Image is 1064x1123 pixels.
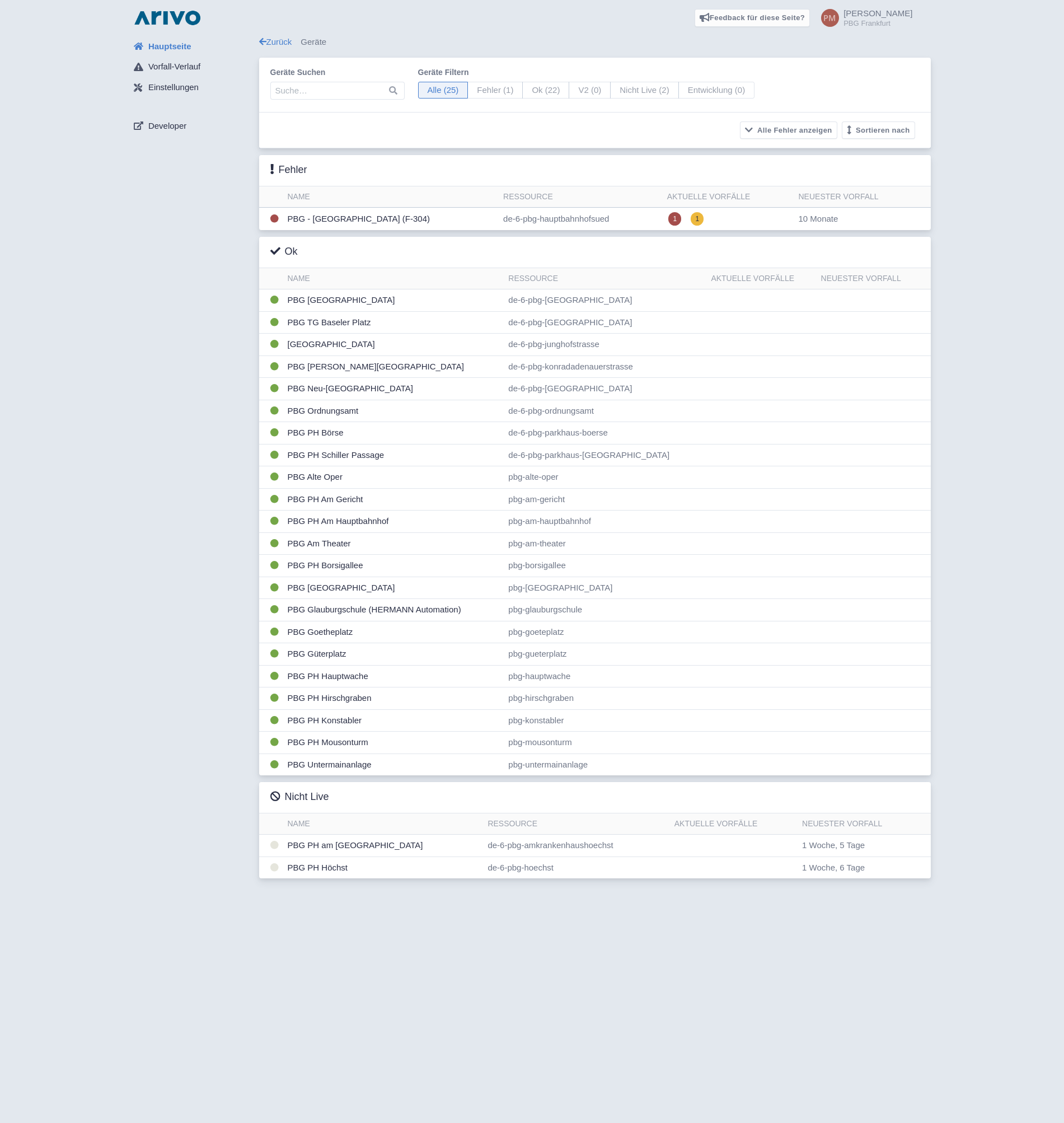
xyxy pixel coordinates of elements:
button: Sortieren nach [842,121,915,139]
td: de-6-pbg-junghofstrasse [504,334,706,356]
td: PBG - [GEOGRAPHIC_DATA] (F-304) [283,208,499,231]
h3: Ok [270,246,298,258]
td: pbg-hirschgraben [504,687,706,710]
span: 10 Monate [798,214,838,223]
th: Ressource [504,268,706,289]
td: PBG PH Höchst [283,857,484,878]
a: Einstellungen [125,77,259,99]
span: Einstellungen [148,81,199,94]
td: PBG Güterplatz [283,643,504,666]
td: pbg-konstabler [504,709,706,732]
td: PBG [GEOGRAPHIC_DATA] [283,577,504,599]
th: Ressource [499,186,663,208]
td: pbg-alte-oper [504,466,706,489]
th: Neuester Vorfall [798,813,930,835]
td: PBG Am Theater [283,532,504,555]
td: PBG TG Baseler Platz [283,311,504,334]
th: Aktuelle Vorfälle [663,186,794,208]
h3: Fehler [270,164,307,176]
img: logo [132,9,203,27]
small: PBG Frankfurt [843,20,912,27]
a: Feedback für diese Seite? [695,9,810,27]
td: pbg-am-gericht [504,488,706,511]
td: PBG PH Schiller Passage [283,444,504,466]
td: PBG [GEOGRAPHIC_DATA] [283,289,504,312]
span: Vorfall-Verlauf [148,60,200,73]
td: PBG [PERSON_NAME][GEOGRAPHIC_DATA] [283,355,504,378]
span: V2 (0) [569,82,611,99]
td: PBG Neu-[GEOGRAPHIC_DATA] [283,378,504,400]
th: Name [283,186,499,208]
td: de-6-pbg-amkrankenhaushoechst [483,835,669,857]
td: PBG PH Borsigallee [283,555,504,577]
span: Alle (25) [418,82,468,99]
span: 1 [668,212,681,226]
th: Name [283,268,504,289]
th: Aktuelle Vorfälle [670,813,798,835]
td: PBG PH Am Gericht [283,488,504,511]
td: pbg-goeteplatz [504,621,706,643]
td: PBG PH am [GEOGRAPHIC_DATA] [283,835,484,857]
td: PBG PH Hirschgraben [283,687,504,710]
td: pbg-am-hauptbahnhof [504,511,706,533]
a: [PERSON_NAME] PBG Frankfurt [814,9,912,27]
button: Alle Fehler anzeigen [740,121,837,139]
td: de-6-pbg-hoechst [483,857,669,878]
td: pbg-hauptwache [504,665,706,687]
td: de-6-pbg-konradadenauerstrasse [504,355,706,378]
span: Ok (22) [522,82,569,99]
span: Fehler (1) [467,82,523,99]
th: Name [283,813,484,835]
td: pbg-untermainanlage [504,754,706,775]
span: Hauptseite [148,40,191,53]
td: PBG PH Hauptwache [283,665,504,687]
span: Nicht Live (2) [610,82,678,99]
a: Zurück [259,37,292,46]
th: Aktuelle Vorfälle [706,268,816,289]
td: de-6-pbg-[GEOGRAPHIC_DATA] [504,289,706,312]
span: Developer [148,120,186,133]
td: de-6-pbg-hauptbahnhofsued [499,208,663,231]
td: pbg-glauburgschule [504,599,706,621]
a: Hauptseite [125,36,259,57]
td: pbg-[GEOGRAPHIC_DATA] [504,577,706,599]
span: [PERSON_NAME] [843,8,912,18]
th: Neuester Vorfall [794,186,930,208]
td: de-6-pbg-parkhaus-[GEOGRAPHIC_DATA] [504,444,706,466]
td: PBG Goetheplatz [283,621,504,643]
span: 1 [691,212,704,226]
span: 1 Woche, 6 Tage [802,863,865,872]
div: Geräte [259,36,931,49]
td: PBG Glauburgschule (HERMANN Automation) [283,599,504,621]
label: Geräte suchen [270,67,405,78]
th: Neuester Vorfall [817,268,931,289]
label: Geräte filtern [418,67,755,78]
td: de-6-pbg-parkhaus-boerse [504,422,706,444]
th: Ressource [483,813,669,835]
td: PBG Ordnungsamt [283,400,504,422]
td: PBG PH Am Hauptbahnhof [283,511,504,533]
span: 1 Woche, 5 Tage [802,840,865,850]
td: de-6-pbg-ordnungsamt [504,400,706,422]
input: Suche… [270,82,405,100]
span: Entwicklung (0) [678,82,755,99]
td: PBG PH Mousonturm [283,732,504,754]
td: de-6-pbg-[GEOGRAPHIC_DATA] [504,378,706,400]
td: pbg-am-theater [504,532,706,555]
td: PBG Alte Oper [283,466,504,489]
td: pbg-gueterplatz [504,643,706,666]
a: Vorfall-Verlauf [125,57,259,78]
td: PBG Untermainanlage [283,754,504,775]
td: PBG PH Konstabler [283,709,504,732]
td: pbg-borsigallee [504,555,706,577]
td: pbg-mousonturm [504,732,706,754]
td: de-6-pbg-[GEOGRAPHIC_DATA] [504,311,706,334]
a: Developer [125,115,259,137]
td: [GEOGRAPHIC_DATA] [283,334,504,356]
h3: Nicht Live [270,791,329,803]
td: PBG PH Börse [283,422,504,444]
